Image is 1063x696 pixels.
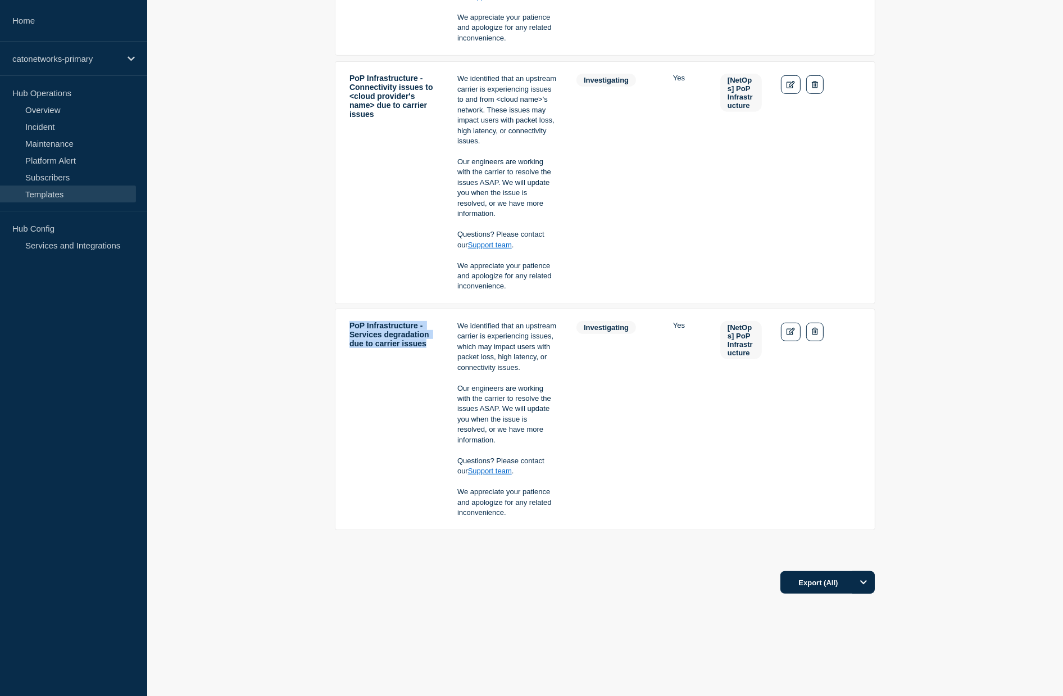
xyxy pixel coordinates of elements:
span: investigating [576,74,636,87]
button: Export (All) [780,571,875,594]
button: Delete [806,323,824,341]
span: [NetOps] PoP Infrastructure [720,321,762,359]
span: [NetOps] PoP Infrastructure [720,74,762,112]
p: Questions? Please contact our . [457,456,557,477]
p: We appreciate your patience and apologize for any related inconvenience. [457,12,557,43]
td: Status: investigating [576,73,655,292]
a: Edit [781,323,801,341]
td: Labels: [NetOps] PoP Infrastructure [720,320,762,519]
td: Title: PoP Infrastructure - Services degradation due to carrier issues [349,320,439,519]
td: Details: We identified that an upstream carrier is experiencing issues to and from &lt;cloud name... [457,73,558,292]
a: Support team [468,467,512,475]
p: Our engineers are working with the carrier to resolve the issues ASAP. We will update you when th... [457,157,557,219]
td: Actions: Edit Delete [780,73,861,292]
td: Labels: [NetOps] PoP Infrastructure [720,73,762,292]
p: Our engineers are working with the carrier to resolve the issues ASAP. We will update you when th... [457,383,557,446]
td: Details: We identified that an upstream carrier is experiencing issues, which may impact users wi... [457,320,558,519]
p: We identified that an upstream carrier is experiencing issues to and from <cloud name>'s network.... [457,74,557,146]
td: Title: PoP Infrastructure - Connectivity issues to <cloud provider's name> due to carrier issues [349,73,439,292]
a: Support team [468,241,512,249]
a: Edit [781,75,801,94]
p: Questions? Please contact our . [457,229,557,250]
button: Options [852,571,875,594]
td: Status: investigating [576,320,655,519]
span: investigating [576,321,636,334]
td: Silent: Yes [673,73,702,292]
p: We identified that an upstream carrier is experiencing issues, which may impact users with packet... [457,321,557,373]
td: Actions: Edit Delete [780,320,861,519]
button: Delete [806,75,824,94]
td: Silent: Yes [673,320,702,519]
p: We appreciate your patience and apologize for any related inconvenience. [457,261,557,292]
p: We appreciate your patience and apologize for any related inconvenience. [457,487,557,518]
p: catonetworks-primary [12,54,120,64]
